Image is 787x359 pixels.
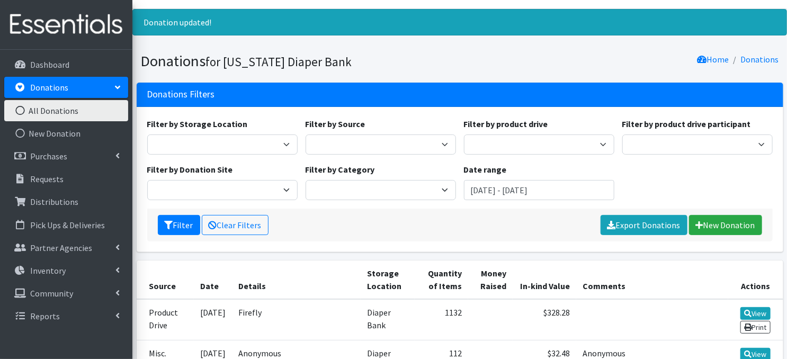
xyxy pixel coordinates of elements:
[30,82,68,93] p: Donations
[4,123,128,144] a: New Donation
[232,299,361,340] td: Firefly
[4,306,128,327] a: Reports
[30,311,60,321] p: Reports
[513,299,576,340] td: $328.28
[361,299,415,340] td: Diaper Bank
[147,163,233,176] label: Filter by Donation Site
[576,261,728,299] th: Comments
[728,261,783,299] th: Actions
[468,261,512,299] th: Money Raised
[740,307,771,320] a: View
[30,174,64,184] p: Requests
[194,299,232,340] td: [DATE]
[30,151,67,161] p: Purchases
[601,215,687,235] a: Export Donations
[4,214,128,236] a: Pick Ups & Deliveries
[137,299,194,340] td: Product Drive
[361,261,415,299] th: Storage Location
[464,163,507,176] label: Date range
[306,118,365,130] label: Filter by Source
[464,118,548,130] label: Filter by product drive
[194,261,232,299] th: Date
[4,77,128,98] a: Donations
[158,215,200,235] button: Filter
[697,54,729,65] a: Home
[689,215,762,235] a: New Donation
[141,52,456,70] h1: Donations
[740,321,771,334] a: Print
[147,118,248,130] label: Filter by Storage Location
[147,89,215,100] h3: Donations Filters
[741,54,779,65] a: Donations
[137,261,194,299] th: Source
[4,100,128,121] a: All Donations
[4,168,128,190] a: Requests
[30,59,69,70] p: Dashboard
[30,288,73,299] p: Community
[4,283,128,304] a: Community
[4,7,128,42] img: HumanEssentials
[464,180,614,200] input: January 1, 2011 - December 31, 2011
[132,9,787,35] div: Donation updated!
[513,261,576,299] th: In-kind Value
[4,54,128,75] a: Dashboard
[306,163,375,176] label: Filter by Category
[30,220,105,230] p: Pick Ups & Deliveries
[202,215,269,235] a: Clear Filters
[4,191,128,212] a: Distributions
[4,260,128,281] a: Inventory
[4,237,128,258] a: Partner Agencies
[4,146,128,167] a: Purchases
[206,54,352,69] small: for [US_STATE] Diaper Bank
[415,261,469,299] th: Quantity of Items
[415,299,469,340] td: 1132
[30,243,92,253] p: Partner Agencies
[622,118,751,130] label: Filter by product drive participant
[30,265,66,276] p: Inventory
[30,196,78,207] p: Distributions
[232,261,361,299] th: Details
